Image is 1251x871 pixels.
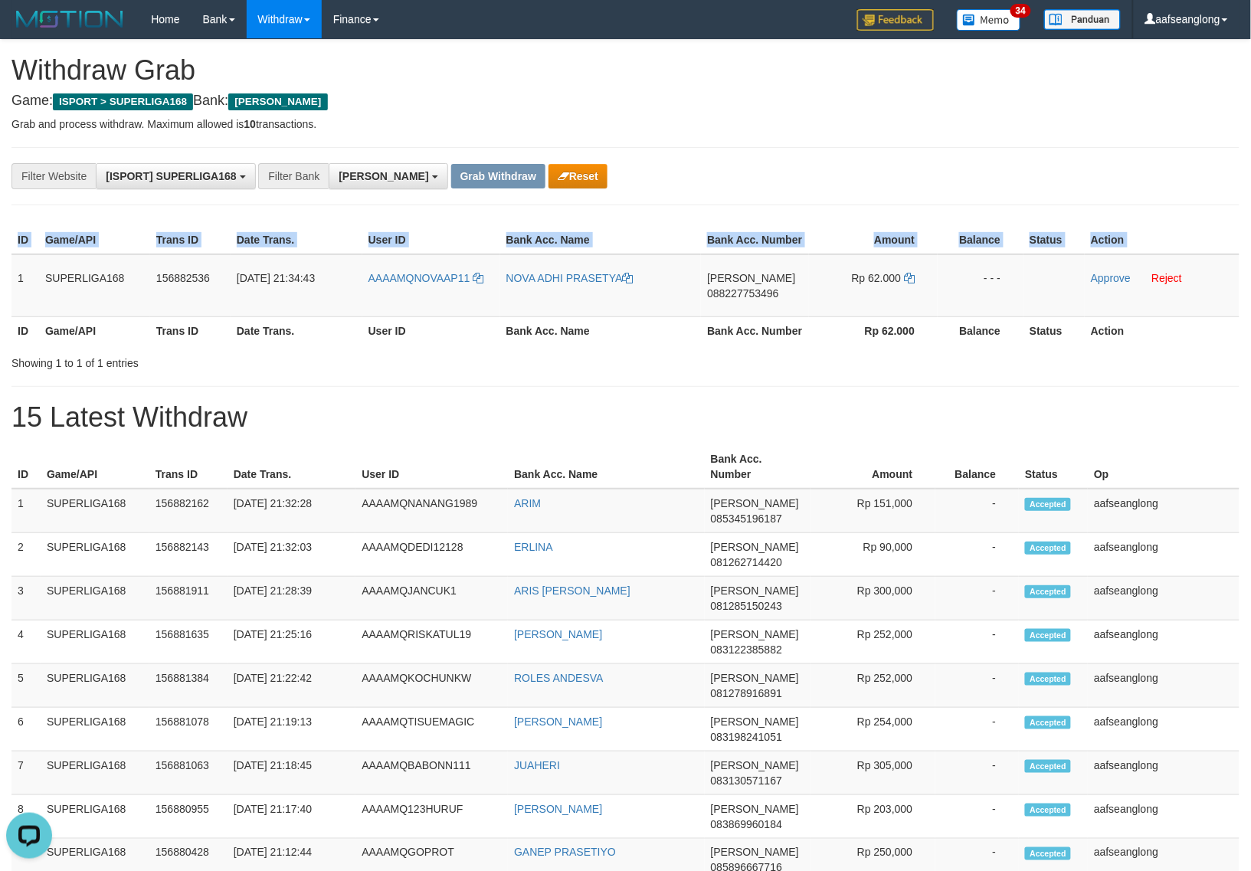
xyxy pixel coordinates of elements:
td: SUPERLIGA168 [41,577,149,621]
td: [DATE] 21:19:13 [228,708,356,751]
a: JUAHERI [514,759,560,771]
th: Amount [809,226,938,254]
span: [PERSON_NAME] [711,715,799,728]
th: Bank Acc. Name [500,316,702,345]
a: ROLES ANDESVA [514,672,603,684]
td: - [935,533,1019,577]
th: Status [1019,445,1088,489]
th: Date Trans. [231,226,362,254]
td: [DATE] 21:18:45 [228,751,356,795]
h4: Game: Bank: [11,93,1240,109]
img: Feedback.jpg [857,9,934,31]
a: ERLINA [514,541,553,553]
td: 156881063 [149,751,228,795]
td: [DATE] 21:22:42 [228,664,356,708]
th: Action [1085,226,1240,254]
td: AAAAMQBABONN111 [355,751,508,795]
td: [DATE] 21:25:16 [228,621,356,664]
td: 156880955 [149,795,228,839]
button: Grab Withdraw [451,164,545,188]
th: Trans ID [150,316,231,345]
td: AAAAMQNANANG1989 [355,489,508,533]
td: 156881384 [149,664,228,708]
td: - [935,489,1019,533]
span: Accepted [1025,585,1071,598]
a: [PERSON_NAME] [514,715,602,728]
span: Copy 083122385882 to clipboard [711,643,782,656]
th: Rp 62.000 [809,316,938,345]
span: Copy 088227753496 to clipboard [707,287,778,300]
a: AAAAMQNOVAAP11 [368,272,484,284]
td: AAAAMQDEDI12128 [355,533,508,577]
td: SUPERLIGA168 [41,708,149,751]
span: [ISPORT] SUPERLIGA168 [106,170,236,182]
th: Status [1023,226,1085,254]
td: - [935,795,1019,839]
td: Rp 252,000 [811,621,936,664]
td: aafseanglong [1088,795,1240,839]
button: [PERSON_NAME] [329,163,447,189]
th: Bank Acc. Number [705,445,811,489]
td: SUPERLIGA168 [41,489,149,533]
th: ID [11,316,39,345]
span: [PERSON_NAME] [711,803,799,815]
td: - [935,621,1019,664]
th: Trans ID [149,445,228,489]
th: ID [11,445,41,489]
td: AAAAMQ123HURUF [355,795,508,839]
h1: Withdraw Grab [11,55,1240,86]
td: Rp 203,000 [811,795,936,839]
div: Showing 1 to 1 of 1 entries [11,349,509,371]
td: AAAAMQKOCHUNKW [355,664,508,708]
th: Status [1023,316,1085,345]
th: Bank Acc. Number [701,226,809,254]
td: Rp 252,000 [811,664,936,708]
td: Rp 254,000 [811,708,936,751]
span: Accepted [1025,629,1071,642]
td: 2 [11,533,41,577]
span: [PERSON_NAME] [339,170,428,182]
td: 156882143 [149,533,228,577]
a: ARIS [PERSON_NAME] [514,584,630,597]
td: Rp 90,000 [811,533,936,577]
a: NOVA ADHI PRASETYA [506,272,634,284]
td: SUPERLIGA168 [41,621,149,664]
td: SUPERLIGA168 [41,795,149,839]
td: SUPERLIGA168 [41,664,149,708]
span: Accepted [1025,673,1071,686]
button: Reset [549,164,607,188]
span: Copy 083198241051 to clipboard [711,731,782,743]
th: User ID [355,445,508,489]
td: 3 [11,577,41,621]
td: 1 [11,489,41,533]
th: Bank Acc. Name [508,445,704,489]
span: [PERSON_NAME] [711,628,799,640]
td: SUPERLIGA168 [41,533,149,577]
a: ARIM [514,497,541,509]
span: [PERSON_NAME] [711,541,799,553]
td: 5 [11,664,41,708]
td: Rp 151,000 [811,489,936,533]
td: aafseanglong [1088,664,1240,708]
td: - [935,708,1019,751]
img: panduan.png [1044,9,1121,30]
td: aafseanglong [1088,621,1240,664]
td: Rp 300,000 [811,577,936,621]
td: 1 [11,254,39,317]
td: 156881078 [149,708,228,751]
td: 156881911 [149,577,228,621]
img: MOTION_logo.png [11,8,128,31]
a: [PERSON_NAME] [514,803,602,815]
td: aafseanglong [1088,577,1240,621]
td: - [935,664,1019,708]
th: Trans ID [150,226,231,254]
span: ISPORT > SUPERLIGA168 [53,93,193,110]
strong: 10 [244,118,256,130]
th: User ID [362,316,500,345]
th: Game/API [39,316,150,345]
td: [DATE] 21:28:39 [228,577,356,621]
span: Copy 081278916891 to clipboard [711,687,782,699]
span: Copy 081262714420 to clipboard [711,556,782,568]
td: 156881635 [149,621,228,664]
td: AAAAMQTISUEMAGIC [355,708,508,751]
